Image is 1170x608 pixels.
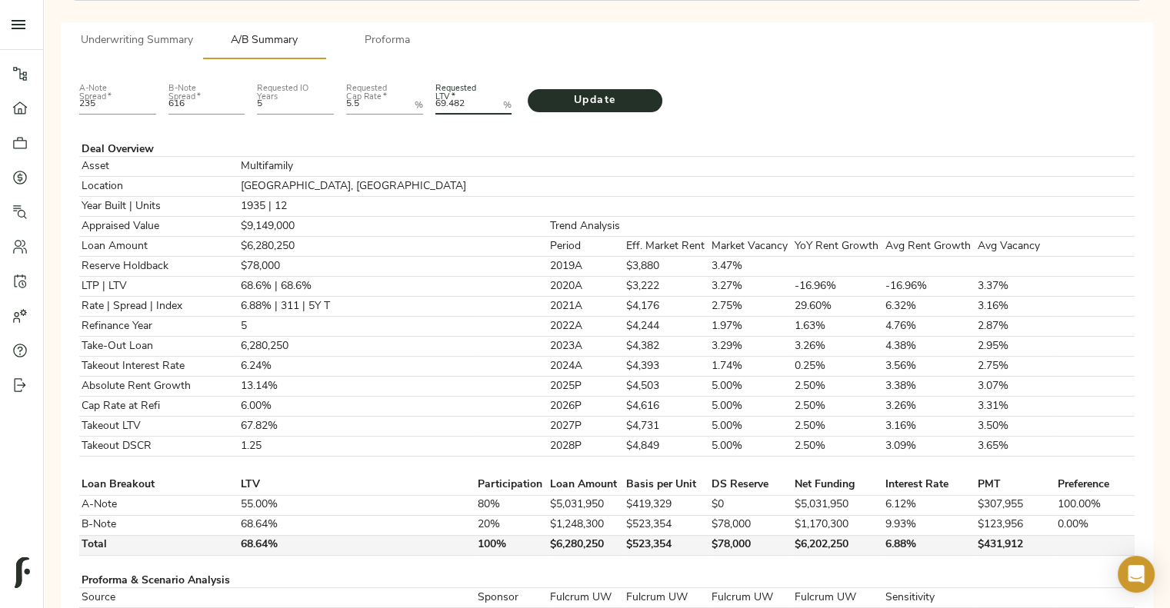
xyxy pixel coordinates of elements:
td: Net Funding [792,476,883,496]
td: Takeout Interest Rate [79,357,238,377]
td: Total [79,535,238,555]
td: $3,222 [625,277,710,297]
td: LTV [238,476,475,496]
td: 6.32% [883,297,975,317]
td: 2023A [548,337,624,357]
td: Refinance Year [79,317,238,337]
td: 2026P [548,397,624,417]
td: 3.09% [883,437,975,457]
td: $5,031,950 [548,495,624,515]
td: 13.14% [238,377,475,397]
td: $5,031,950 [792,495,883,515]
td: $419,329 [625,495,710,515]
td: $4,616 [625,397,710,417]
td: $4,244 [625,317,710,337]
td: Loan Amount [79,237,238,257]
td: 68.6% | 68.6% [238,277,475,297]
td: Takeout DSCR [79,437,238,457]
td: $78,000 [238,257,475,277]
td: Reserve Holdback [79,257,238,277]
td: $523,354 [625,535,710,555]
td: Interest Rate [883,476,975,496]
td: 3.27% [709,277,792,297]
td: Rate | Spread | Index [79,297,238,317]
td: 5.00% [709,437,792,457]
label: Requested Cap Rate [346,85,404,101]
td: $4,849 [625,437,710,457]
td: Asset [79,157,238,177]
img: logo [15,557,30,588]
td: $78,000 [709,515,792,535]
td: A-Note [79,495,238,515]
td: Fulcrum UW [792,588,883,608]
td: Preference [1055,476,1134,496]
td: 4.76% [883,317,975,337]
td: Cap Rate at Refi [79,397,238,417]
td: 68.64% [238,515,475,535]
td: 2.75% [975,357,1055,377]
td: $431,912 [975,535,1055,555]
td: YoY Rent Growth [792,237,883,257]
td: 67.82% [238,417,475,437]
td: 80% [475,495,548,515]
td: 3.47% [709,257,792,277]
td: 100% [475,535,548,555]
td: Multifamily [238,157,475,177]
label: A-Note Spread [79,85,137,101]
td: 20% [475,515,548,535]
td: 1.25 [238,437,475,457]
td: Fulcrum UW [548,588,624,608]
td: 0.25% [792,357,883,377]
td: 2025P [548,377,624,397]
td: Source [79,588,238,608]
span: A/B Summary [212,32,316,51]
td: Deal Overview [79,143,238,157]
td: 3.50% [975,417,1055,437]
td: $6,202,250 [792,535,883,555]
td: Location [79,177,238,197]
td: $6,280,250 [548,535,624,555]
td: 6.24% [238,357,475,377]
td: Trend Analysis [548,217,624,237]
td: 100.00% [1055,495,1134,515]
label: Requested IO Years [257,85,315,101]
td: 5.00% [709,417,792,437]
td: 2020A [548,277,624,297]
td: 5 [238,317,475,337]
td: Market Vacancy [709,237,792,257]
td: $4,176 [625,297,710,317]
p: % [503,98,512,112]
td: $9,149,000 [238,217,475,237]
td: -16.96% [792,277,883,297]
td: 2021A [548,297,624,317]
td: $4,731 [625,417,710,437]
td: $4,393 [625,357,710,377]
td: 55.00% [238,495,475,515]
td: Participation [475,476,548,496]
td: Appraised Value [79,217,238,237]
span: Underwriting Summary [81,32,193,51]
td: 2.50% [792,417,883,437]
td: 2.50% [792,377,883,397]
td: 3.29% [709,337,792,357]
td: 3.31% [975,397,1055,417]
td: 0.00% [1055,515,1134,535]
td: 2.87% [975,317,1055,337]
td: 9.93% [883,515,975,535]
td: 3.16% [883,417,975,437]
td: Avg Rent Growth [883,237,975,257]
td: 2.75% [709,297,792,317]
td: 3.56% [883,357,975,377]
div: Open Intercom Messenger [1118,556,1155,593]
td: $123,956 [975,515,1055,535]
td: $78,000 [709,535,792,555]
td: $0 [709,495,792,515]
td: $307,955 [975,495,1055,515]
td: Take-Out Loan [79,337,238,357]
td: 3.38% [883,377,975,397]
td: Period [548,237,624,257]
td: Avg Vacancy [975,237,1055,257]
td: [GEOGRAPHIC_DATA], [GEOGRAPHIC_DATA] [238,177,475,197]
td: $1,170,300 [792,515,883,535]
td: $4,503 [625,377,710,397]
